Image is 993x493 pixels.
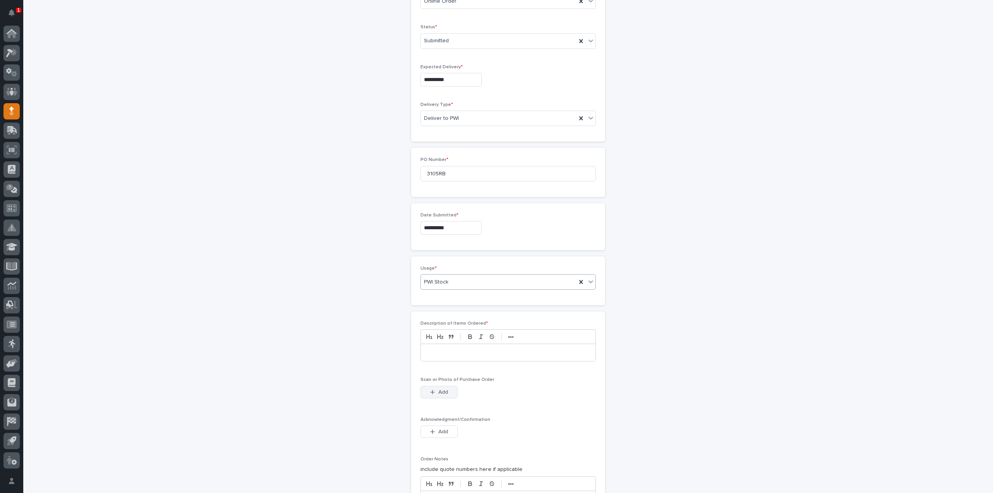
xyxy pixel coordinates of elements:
[420,102,453,107] span: Delivery Type
[420,213,458,218] span: Date Submitted
[420,426,458,438] button: Add
[420,65,463,69] span: Expected Delivery
[3,5,20,21] button: Notifications
[505,479,516,488] button: •••
[420,321,488,326] span: Description of Items Ordered
[10,9,20,22] div: Notifications1
[508,481,514,487] strong: •••
[438,389,448,396] span: Add
[424,114,459,123] span: Deliver to PWI
[17,7,20,13] p: 1
[420,386,458,398] button: Add
[420,266,437,271] span: Usage
[438,428,448,435] span: Add
[508,334,514,340] strong: •••
[420,377,494,382] span: Scan or Photo of Purchase Order
[424,278,448,286] span: PWI Stock
[420,25,437,29] span: Status
[420,417,490,422] span: Acknowledgment/Confirmation
[424,37,449,45] span: Submitted
[420,457,448,462] span: Order Notes
[505,332,516,341] button: •••
[420,157,448,162] span: PO Number
[420,465,596,474] p: include quote numbers here if applicable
